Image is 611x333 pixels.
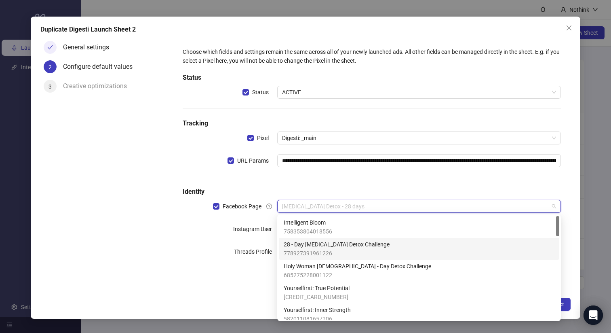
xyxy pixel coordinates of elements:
div: Intelligent Bloom [279,216,559,238]
h5: Identity [183,187,561,197]
label: Instagram User [233,223,277,235]
span: Yourselfirst: Inner Strength [284,305,351,314]
span: close [566,25,572,31]
div: Yourselfirst: True Potential [279,282,559,303]
span: 778927391961226 [284,249,390,258]
span: 2 [48,64,52,70]
div: Yourselfirst: Inner Strength [279,303,559,325]
div: 28 - Day Fatty Liver Detox Challenge [279,238,559,260]
span: Facebook Page [219,202,265,211]
span: URL Params [234,156,272,165]
div: Open Intercom Messenger [584,305,603,325]
div: General settings [63,41,116,54]
span: [CREDIT_CARD_NUMBER] [284,293,350,301]
span: 3 [48,83,52,90]
div: Choose which fields and settings remain the same across all of your newly launched ads. All other... [183,47,561,65]
span: 685275228001122 [284,271,431,280]
span: 758353804018556 [284,227,332,236]
button: Close [563,21,575,34]
span: ACTIVE [282,86,556,98]
span: 28 - Day [MEDICAL_DATA] Detox Challenge [284,240,390,249]
div: Holy Woman 28 - Day Detox Challenge [279,260,559,282]
span: check [47,45,53,50]
h5: Status [183,73,561,83]
span: Cortisol Detox - 28 days [282,200,556,212]
div: Duplicate Digesti Launch Sheet 2 [40,25,571,34]
label: Threads Profile [234,245,277,258]
span: Pixel [254,134,272,142]
span: Status [249,88,272,97]
span: Intelligent Bloom [284,218,332,227]
span: Digesti: _main [282,132,556,144]
span: Holy Woman [DEMOGRAPHIC_DATA] - Day Detox Challenge [284,262,431,271]
span: Yourselfirst: True Potential [284,284,350,293]
span: question-circle [266,204,272,209]
div: Configure default values [63,60,139,73]
div: Creative optimizations [63,80,133,93]
span: 582011081657206 [284,314,351,323]
h5: Tracking [183,119,561,128]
